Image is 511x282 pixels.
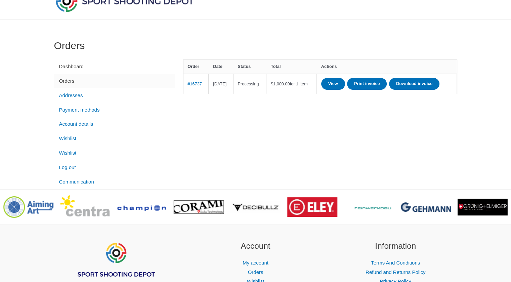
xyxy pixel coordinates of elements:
span: Total [271,64,281,69]
a: View order 16737 [321,78,345,90]
td: Processing [233,74,266,94]
a: Orders [54,74,175,88]
a: Communication [54,174,175,189]
nav: Account pages [54,59,175,189]
a: Payment methods [54,103,175,117]
td: for 1 item [266,74,317,94]
a: Dashboard [54,59,175,74]
a: Refund and Returns Policy [366,269,425,275]
a: Orders [248,269,263,275]
span: Status [238,64,251,69]
h2: Account [194,240,317,252]
a: Print invoice order number 16737 [347,78,387,90]
a: View order number 16737 [187,81,202,86]
a: Wishlist [54,131,175,146]
a: Addresses [54,88,175,103]
img: brand logo [287,197,337,217]
a: Download invoice order number 16737 [389,78,439,90]
span: 1,000.00 [271,81,290,86]
span: Order [187,64,199,69]
time: [DATE] [213,81,226,86]
span: $ [271,81,273,86]
span: Date [213,64,222,69]
h2: Information [334,240,457,252]
a: Wishlist [54,146,175,160]
a: Log out [54,160,175,174]
a: Account details [54,117,175,131]
span: Actions [321,64,337,69]
a: Terms And Conditions [371,260,420,266]
h1: Orders [54,40,457,52]
a: My account [243,260,268,266]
